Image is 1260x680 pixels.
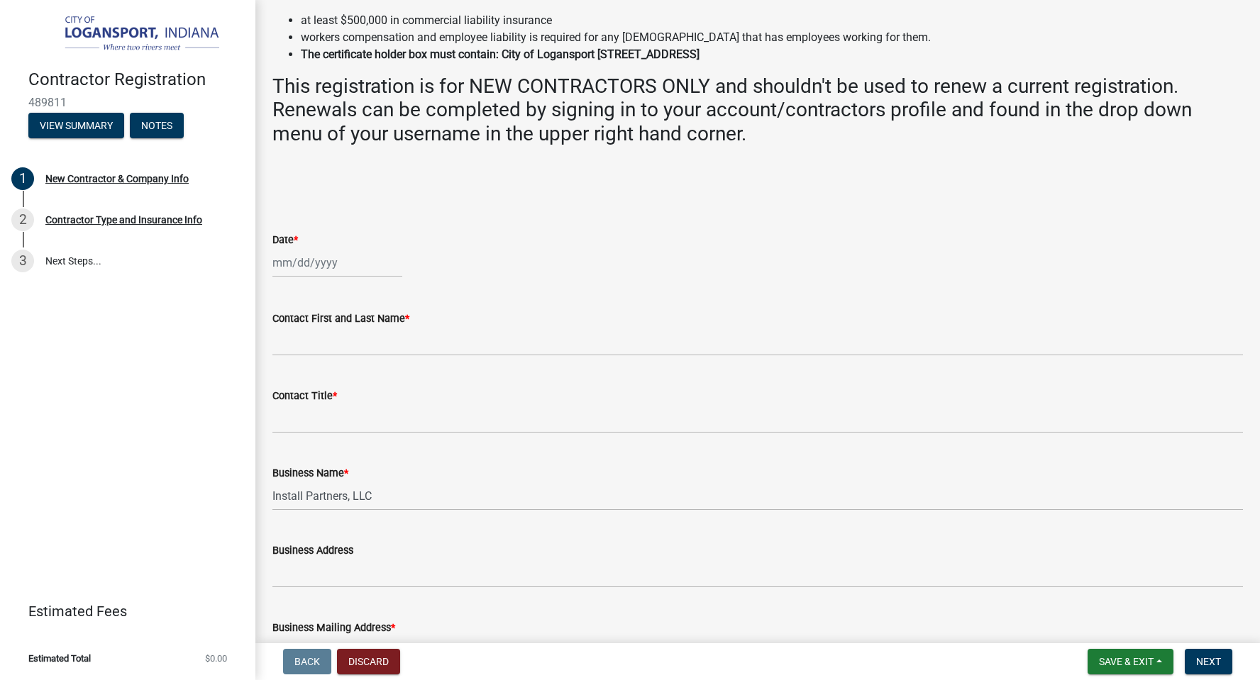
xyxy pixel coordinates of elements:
[28,121,124,132] wm-modal-confirm: Summary
[272,314,409,324] label: Contact First and Last Name
[272,391,337,401] label: Contact Title
[1185,649,1232,674] button: Next
[45,215,202,225] div: Contractor Type and Insurance Info
[1088,649,1173,674] button: Save & Exit
[205,654,227,663] span: $0.00
[272,546,353,556] label: Business Address
[28,113,124,138] button: View Summary
[28,654,91,663] span: Estimated Total
[1099,656,1154,667] span: Save & Exit
[272,623,395,633] label: Business Mailing Address
[301,29,1243,46] li: workers compensation and employee liability is required for any [DEMOGRAPHIC_DATA] that has emplo...
[28,96,227,109] span: 489811
[1196,656,1221,667] span: Next
[272,248,402,277] input: mm/dd/yyyy
[337,649,400,674] button: Discard
[272,235,298,245] label: Date
[294,656,320,667] span: Back
[130,121,184,132] wm-modal-confirm: Notes
[11,250,34,272] div: 3
[28,69,244,90] h4: Contractor Registration
[11,208,34,231] div: 2
[130,113,184,138] button: Notes
[301,12,1243,29] li: at least $500,000 in commercial liability insurance
[11,167,34,190] div: 1
[11,597,233,625] a: Estimated Fees
[272,74,1243,146] h3: This registration is for NEW CONTRACTORS ONLY and shouldn't be used to renew a current registrati...
[272,469,348,479] label: Business Name
[301,48,700,61] strong: The certificate holder box must contain: City of Logansport [STREET_ADDRESS]
[283,649,331,674] button: Back
[28,15,233,55] img: City of Logansport, Indiana
[45,174,189,184] div: New Contractor & Company Info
